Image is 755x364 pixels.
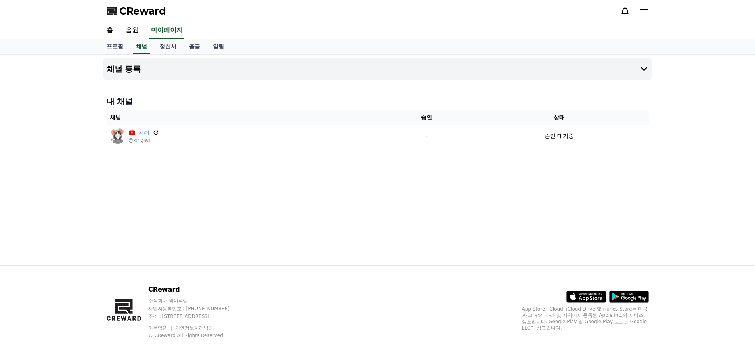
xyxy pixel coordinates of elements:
p: 사업자등록번호 : [PHONE_NUMBER] [148,305,245,312]
span: CReward [119,5,166,17]
h4: 채널 등록 [107,65,141,73]
a: 음원 [119,22,145,39]
p: © CReward All Rights Reserved. [148,332,245,339]
p: 주식회사 와이피랩 [148,297,245,304]
button: 채널 등록 [103,58,652,80]
a: 출금 [183,39,206,54]
h4: 내 채널 [107,96,649,107]
p: 주소 : [STREET_ADDRESS] [148,313,245,320]
a: 채널 [133,39,150,54]
th: 채널 [107,110,383,125]
th: 상태 [470,110,649,125]
a: 알림 [206,39,230,54]
th: 승인 [383,110,470,125]
a: 정산서 [153,39,183,54]
img: 킹쥐 [110,128,126,144]
p: @kingjwi [129,137,159,143]
a: CReward [107,5,166,17]
p: CReward [148,285,245,294]
p: 승인 대기중 [545,132,574,140]
p: App Store, iCloud, iCloud Drive 및 iTunes Store는 미국과 그 밖의 나라 및 지역에서 등록된 Apple Inc.의 서비스 상표입니다. Goo... [522,306,649,331]
a: 프로필 [100,39,130,54]
a: 이용약관 [148,325,173,331]
a: 킹쥐 [138,129,149,137]
a: 개인정보처리방침 [175,325,213,331]
a: 마이페이지 [149,22,184,39]
p: - [386,132,466,140]
a: 홈 [100,22,119,39]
